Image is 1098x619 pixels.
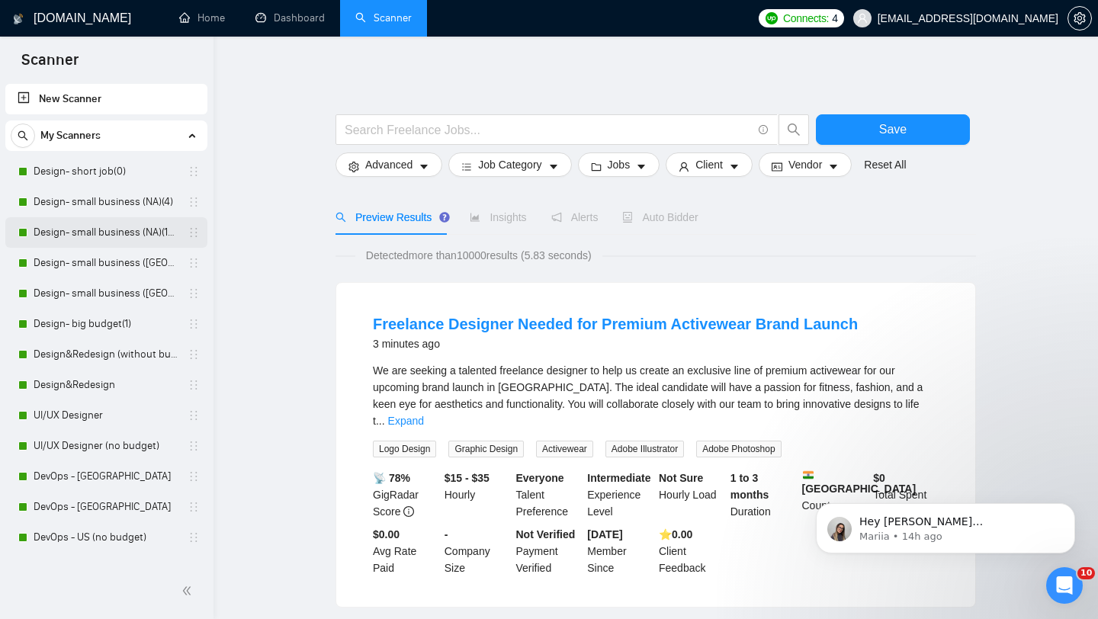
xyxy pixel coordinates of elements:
button: idcardVendorcaret-down [759,152,852,177]
span: setting [348,161,359,172]
span: Preview Results [335,211,445,223]
div: Member Since [584,526,656,576]
span: search [11,130,34,141]
span: folder [591,161,602,172]
span: double-left [181,583,197,598]
span: holder [188,562,200,574]
span: holder [188,379,200,391]
span: Client [695,156,723,173]
span: holder [188,165,200,178]
span: Adobe Photoshop [696,441,781,457]
span: caret-down [419,161,429,172]
b: Everyone [516,472,564,484]
a: DevOps - US (no budget) [34,522,178,553]
button: barsJob Categorycaret-down [448,152,571,177]
b: 1 to 3 months [730,472,769,501]
a: Reset All [864,156,906,173]
div: Payment Verified [513,526,585,576]
a: homeHome [179,11,225,24]
button: folderJobscaret-down [578,152,660,177]
span: holder [188,409,200,422]
div: Company Size [441,526,513,576]
span: Vendor [788,156,822,173]
a: dashboardDashboard [255,11,325,24]
div: Tooltip anchor [438,210,451,224]
span: 10 [1077,567,1095,579]
span: bars [461,161,472,172]
a: Expand [388,415,424,427]
button: setting [1067,6,1092,30]
a: DevOps - Europe (no budget) [34,553,178,583]
div: Client Feedback [656,526,727,576]
button: userClientcaret-down [666,152,753,177]
button: search [779,114,809,145]
b: Intermediate [587,472,650,484]
b: - [445,528,448,540]
li: New Scanner [5,84,207,114]
span: holder [188,257,200,269]
span: caret-down [828,161,839,172]
span: area-chart [470,212,480,223]
a: setting [1067,12,1092,24]
span: Adobe Illustrator [605,441,684,457]
a: Design- small business (NA)(15$) [34,217,178,248]
a: Design- small business ([GEOGRAPHIC_DATA])(15$) [34,248,178,278]
span: Insights [470,211,526,223]
span: Job Category [478,156,541,173]
span: user [857,13,868,24]
a: DevOps - [GEOGRAPHIC_DATA] [34,492,178,522]
iframe: Intercom live chat [1046,567,1083,604]
span: search [779,123,808,136]
span: ... [376,415,385,427]
b: 📡 78% [373,472,410,484]
span: Logo Design [373,441,436,457]
div: Duration [727,470,799,520]
span: holder [188,226,200,239]
span: holder [188,287,200,300]
button: settingAdvancedcaret-down [335,152,442,177]
a: Design&Redesign (without budget) [34,339,178,370]
b: Not Verified [516,528,576,540]
span: holder [188,196,200,208]
span: caret-down [548,161,559,172]
a: New Scanner [18,84,195,114]
span: search [335,212,346,223]
b: $0.00 [373,528,400,540]
a: Design- short job(0) [34,156,178,187]
iframe: Intercom notifications message [793,471,1098,578]
span: caret-down [729,161,740,172]
span: notification [551,212,562,223]
a: UI/UX Designer [34,400,178,431]
div: 3 minutes ago [373,335,858,353]
div: We are seeking a talented freelance designer to help us create an exclusive line of premium activ... [373,362,939,429]
div: Experience Level [584,470,656,520]
span: 4 [832,10,838,27]
span: caret-down [636,161,647,172]
span: holder [188,348,200,361]
span: Save [879,120,907,139]
div: Avg Rate Paid [370,526,441,576]
span: holder [188,470,200,483]
span: holder [188,440,200,452]
span: My Scanners [40,120,101,151]
span: info-circle [403,506,414,517]
a: Design- big budget(1) [34,309,178,339]
img: upwork-logo.png [766,12,778,24]
span: Jobs [608,156,631,173]
b: Not Sure [659,472,703,484]
span: setting [1068,12,1091,24]
a: UI/UX Designer (no budget) [34,431,178,461]
img: logo [13,7,24,31]
a: searchScanner [355,11,412,24]
div: GigRadar Score [370,470,441,520]
span: Auto Bidder [622,211,698,223]
span: We are seeking a talented freelance designer to help us create an exclusive line of premium activ... [373,364,923,427]
span: Scanner [9,49,91,81]
a: Design- small business (NA)(4) [34,187,178,217]
button: Save [816,114,970,145]
span: idcard [772,161,782,172]
span: Alerts [551,211,599,223]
